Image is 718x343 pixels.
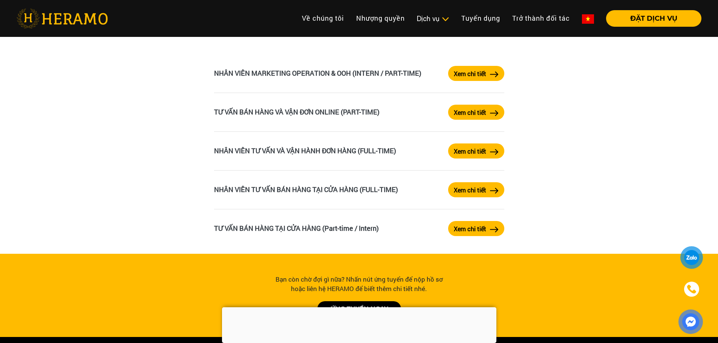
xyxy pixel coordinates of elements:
button: Xem chi tiết [448,143,504,159]
img: arrow [490,72,499,77]
a: Xem chi tiếtarrow [448,221,504,236]
a: ĐẶT DỊCH VỤ [600,15,701,22]
div: Dịch vụ [417,14,449,24]
button: Xem chi tiết [448,66,504,81]
a: TƯ VẤN BÁN HÀNG VÀ VẬN ĐƠN ONLINE (PART-TIME) [214,107,380,116]
a: Xem chi tiếtarrow [448,143,504,159]
button: Xem chi tiết [448,182,504,197]
label: Xem chi tiết [454,186,486,195]
a: Xem chi tiếtarrow [448,66,504,81]
label: Xem chi tiết [454,69,486,78]
a: NHÂN VIÊN MARKETING OPERATION & OOH (INTERN / PART-TIME) [214,69,421,78]
img: arrow [490,110,499,116]
a: Về chúng tôi [296,10,350,26]
a: phone-icon [681,279,702,299]
div: Bạn còn chờ đợi gì nữa? Nhấn nút ứng tuyển để nộp hồ sơ hoặc liên hệ HERAMO để biết thêm chi tiết... [271,274,447,294]
a: NHÂN VIÊN TƯ VẤN VÀ VẬN HÀNH ĐƠN HÀNG (FULL-TIME) [214,146,396,155]
a: Xem chi tiếtarrow [448,105,504,120]
a: ỨNG TUYỂN NGAY [317,301,401,316]
img: phone-icon [687,284,697,294]
a: Trở thành đối tác [506,10,576,26]
a: Xem chi tiếtarrow [448,182,504,197]
a: NHÂN VIÊN TƯ VẤN BÁN HÀNG TẠI CỬA HÀNG (FULL-TIME) [214,185,398,194]
img: vn-flag.png [582,14,594,24]
img: arrow [490,227,499,232]
a: Nhượng quyền [350,10,411,26]
img: subToggleIcon [441,15,449,23]
button: ĐẶT DỊCH VỤ [606,10,701,27]
button: Xem chi tiết [448,221,504,236]
button: Xem chi tiết [448,105,504,120]
a: TƯ VẤN BÁN HÀNG TẠI CỬA HÀNG (Part-time / Intern) [214,224,379,233]
img: arrow [490,188,499,194]
label: Xem chi tiết [454,224,486,233]
img: arrow [490,149,499,155]
img: heramo-logo.png [17,9,108,28]
a: Tuyển dụng [455,10,506,26]
label: Xem chi tiết [454,147,486,156]
iframe: Advertisement [222,307,496,341]
label: Xem chi tiết [454,108,486,117]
